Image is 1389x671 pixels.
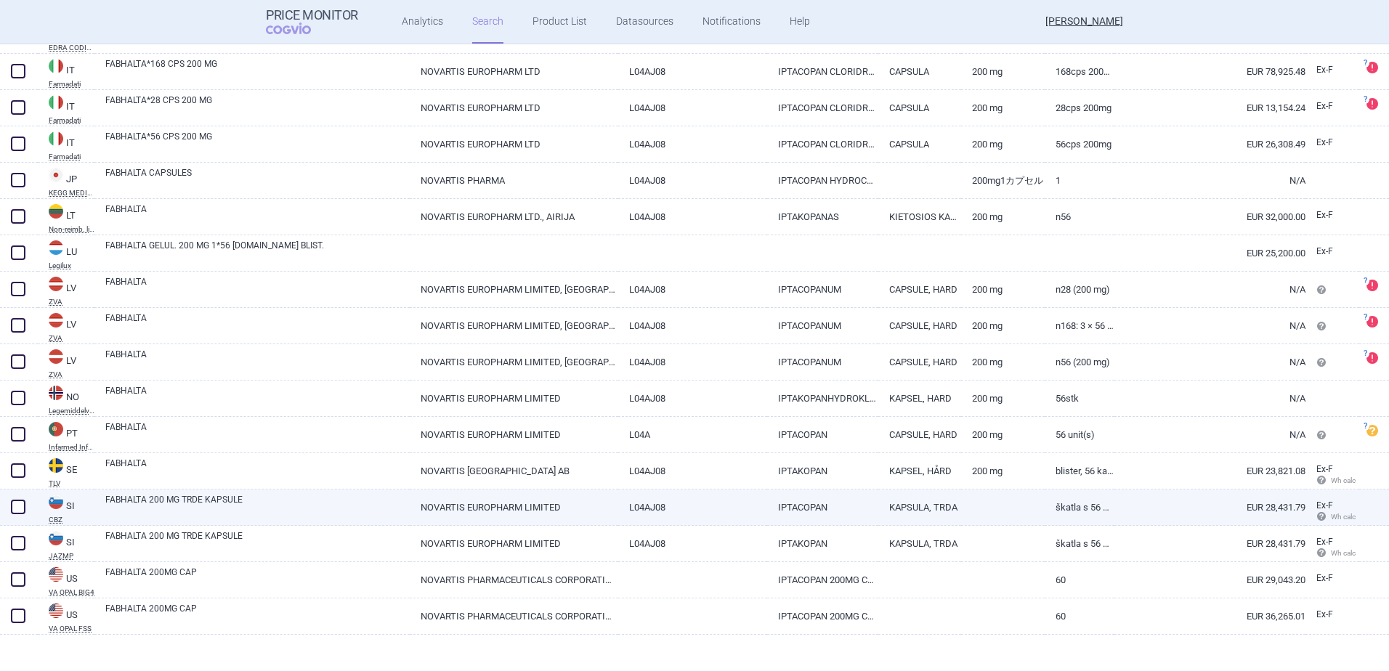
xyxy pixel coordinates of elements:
[1114,417,1305,452] a: N/A
[105,275,410,301] a: FABHALTA
[961,344,1045,380] a: 200 mg
[38,312,94,342] a: LVLVZVA
[767,163,878,198] a: IPTACOPAN HYDROCHLORIDE HYDRATE
[105,602,410,628] a: FABHALTA 200MG CAP
[878,417,962,452] a: CAPSULE, HARD
[878,308,962,343] a: CAPSULE, HARD
[38,602,94,633] a: USUSVA OPAL FSS
[49,422,63,436] img: Portugal
[49,603,63,618] img: United States
[49,407,94,415] abbr: Legemiddelverke — List of medicinal products published by the Norwegian Medicines Agency.
[618,417,767,452] a: L04A
[961,126,1045,162] a: 200 MG
[767,417,878,452] a: IPTACOPAN
[1305,96,1359,118] a: Ex-F
[1114,562,1305,598] a: EUR 29,043.20
[618,453,767,489] a: L04AJ08
[878,126,962,162] a: CAPSULA
[49,371,94,378] abbr: ZVA — Online database developed by State Agency of Medicines Republic of Latvia.
[38,493,94,524] a: SISICBZ
[49,117,94,124] abbr: Farmadati — Online database developed by Farmadati Italia S.r.l., Italia.
[1305,205,1359,227] a: Ex-F
[878,526,962,561] a: KAPSULA, TRDA
[38,529,94,560] a: SISIJAZMP
[105,57,410,84] a: FABHALTA*168 CPS 200 MG
[1361,422,1369,431] span: ?
[49,240,63,255] img: Luxembourg
[1045,163,1114,198] a: 1
[1316,549,1356,557] span: Wh calc
[618,272,767,307] a: L04AJ08
[105,130,410,156] a: FABHALTA*56 CPS 200 MG
[38,166,94,197] a: JPJPKEGG MEDICUS
[410,163,618,198] a: NOVARTIS PHARMA
[49,190,94,197] abbr: KEGG MEDICUS — Integrated database provided by Kyoto Encyclopedia of Genes and Genomes.
[38,420,94,451] a: PTPTInfarmed Infomed
[1045,381,1114,416] a: 56stk
[49,81,94,88] abbr: Farmadati — Online database developed by Farmadati Italia S.r.l., Italia.
[1316,476,1356,484] span: Wh calc
[38,348,94,378] a: LVLVZVA
[410,54,618,89] a: NOVARTIS EUROPHARM LTD
[878,54,962,89] a: CAPSULA
[105,94,410,120] a: FABHALTA*28 CPS 200 MG
[410,381,618,416] a: NOVARTIS EUROPHARM LIMITED
[266,8,358,36] a: Price MonitorCOGVIO
[1114,308,1305,343] a: N/A
[1114,235,1305,271] a: EUR 25,200.00
[49,313,63,328] img: Latvia
[105,566,410,592] a: FABHALTA 200MG CAP
[1316,537,1333,547] span: Ex-factory price
[1045,526,1114,561] a: škatla s 56 kapsulami v pretisnih omotih
[618,381,767,416] a: L04AJ08
[1114,526,1305,561] a: EUR 28,431.79
[767,489,878,525] a: IPTACOPAN
[49,516,94,524] abbr: CBZ — Online database of medical product market supply published by the Ministrstvo za zdravje, S...
[49,44,94,52] abbr: EDRA CODIFA — Information system on drugs and health products published by Edra LSWR S.p.A.
[767,562,878,598] a: IPTACOPAN 200MG CAP
[961,272,1045,307] a: 200 mg
[767,199,878,235] a: IPTAKOPANAS
[1305,495,1359,529] a: Ex-F Wh calc
[618,489,767,525] a: L04AJ08
[49,204,63,219] img: Lithuania
[1316,513,1356,521] span: Wh calc
[105,203,410,229] a: FABHALTA
[1305,241,1359,263] a: Ex-F
[1114,453,1305,489] a: EUR 23,821.08
[1366,280,1384,291] a: ?
[1361,95,1369,104] span: ?
[1305,604,1359,626] a: Ex-F
[49,226,94,233] abbr: Non-reimb. list — List of medicinal products published by the Ministry of Health of The Republic ...
[49,567,63,582] img: United States
[767,272,878,307] a: IPTACOPANUM
[767,381,878,416] a: IPTAKOPANHYDROKLORIDMONOHYDRAT
[961,90,1045,126] a: 200 mg
[1045,272,1114,307] a: N28 (200 mg)
[49,444,94,451] abbr: Infarmed Infomed — Infomed - medicinal products database, published by Infarmed, National Authori...
[767,598,878,634] a: IPTACOPAN 200MG CAP
[1361,59,1369,68] span: ?
[410,598,618,634] a: NOVARTIS PHARMACEUTICALS CORPORATION
[961,453,1045,489] a: 200 mg
[1361,349,1369,358] span: ?
[410,417,618,452] a: NOVARTIS EUROPHARM LIMITED
[105,457,410,483] a: FABHALTA
[618,344,767,380] a: L04AJ08
[878,199,962,235] a: KIETOSIOS KAPSULĖS
[38,566,94,596] a: USUSVA OPAL BIG4
[961,163,1045,198] a: 200mg1カプセル
[1114,199,1305,235] a: EUR 32,000.00
[767,90,878,126] a: IPTACOPAN CLORIDRATO MONOIDRATO
[1045,489,1114,525] a: škatla s 56 kapsulami v pretisnih omotih
[1305,568,1359,590] a: Ex-F
[410,308,618,343] a: NOVARTIS EUROPHARM LIMITED, [GEOGRAPHIC_DATA]
[49,131,63,146] img: Italy
[1114,90,1305,126] a: EUR 13,154.24
[105,384,410,410] a: FABHALTA
[1361,313,1369,322] span: ?
[49,349,63,364] img: Latvia
[49,531,63,545] img: Slovenia
[38,94,94,124] a: ITITFarmadati
[105,493,410,519] a: FABHALTA 200 MG TRDE KAPSULE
